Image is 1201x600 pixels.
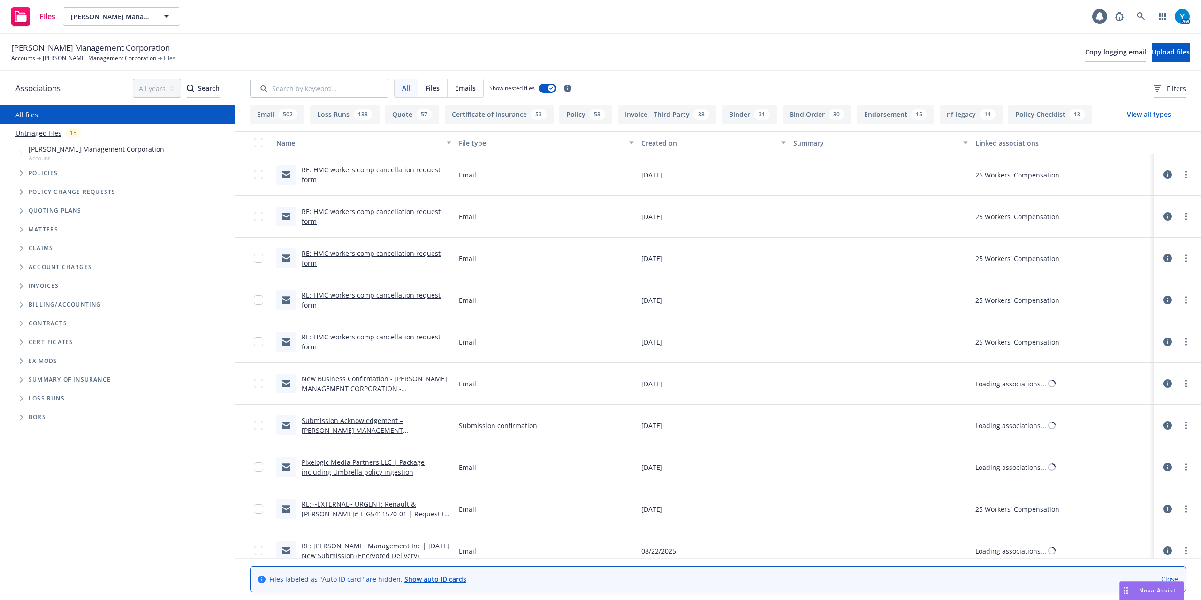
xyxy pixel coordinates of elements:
button: Quote [385,105,439,124]
span: Filters [1154,84,1186,93]
input: Toggle Row Selected [254,170,263,179]
svg: Search [187,85,194,92]
span: [DATE] [641,462,662,472]
span: Email [459,212,476,222]
span: Summary of insurance [29,377,111,383]
span: Policies [29,170,58,176]
div: Summary [793,138,958,148]
span: Contracts [29,321,67,326]
span: [PERSON_NAME] Management Corporation [11,42,170,54]
a: Show auto ID cards [404,575,466,584]
span: [DATE] [641,379,662,389]
button: Invoice - Third Party [618,105,716,124]
div: 53 [531,109,547,120]
a: RE: HMC workers comp cancellation request form [302,249,441,268]
button: Upload files [1152,43,1190,62]
a: RE: [PERSON_NAME] Management Inc | [DATE] New Submission (Encrypted Delivery) [302,541,449,560]
input: Search by keyword... [250,79,388,98]
input: Toggle Row Selected [254,462,263,472]
span: Nova Assist [1139,586,1176,594]
a: Switch app [1153,7,1172,26]
span: Show nested files [489,84,535,92]
a: RE: HMC workers comp cancellation request form [302,207,441,226]
span: Upload files [1152,47,1190,56]
button: SearchSearch [187,79,220,98]
span: Email [459,462,476,472]
button: Policy [559,105,612,124]
span: Ex Mods [29,358,57,364]
a: more [1180,336,1192,347]
span: [DATE] [641,421,662,431]
div: 15 [65,128,81,138]
a: RE: ~EXTERNAL~ URGENT: Renault & [PERSON_NAME]# EIG5411570-01 | Request to Make Exception to Rein... [302,500,448,528]
button: File type [455,131,638,154]
span: [DATE] [641,212,662,222]
span: Files [164,54,175,62]
button: Email [250,105,304,124]
a: Submission Acknowledgement – [PERSON_NAME] MANAGEMENT CORPORATION_ 70287833.msg [302,416,403,445]
span: [DATE] [641,295,662,305]
input: Toggle Row Selected [254,212,263,221]
button: nf-legacy [940,105,1003,124]
button: Name [273,131,455,154]
a: more [1180,545,1192,556]
div: Tree Example [0,142,235,295]
a: Files [8,3,59,30]
div: Linked associations [975,138,1150,148]
span: [DATE] [641,170,662,180]
div: Loading associations... [975,546,1046,556]
div: Drag to move [1120,582,1132,600]
span: Email [459,295,476,305]
a: more [1180,253,1192,264]
span: Account [29,154,164,162]
button: Linked associations [972,131,1154,154]
button: View all types [1112,105,1186,124]
button: Endorsement [857,105,934,124]
input: Toggle Row Selected [254,254,263,263]
a: Search [1132,7,1150,26]
div: File type [459,138,623,148]
span: Billing/Accounting [29,302,101,308]
span: Filters [1167,84,1186,93]
span: [DATE] [641,337,662,347]
input: Toggle Row Selected [254,421,263,430]
button: Copy logging email [1085,43,1146,62]
button: Filters [1154,79,1186,98]
span: Email [459,170,476,180]
button: Nova Assist [1119,581,1184,600]
span: Emails [455,83,476,93]
div: Name [276,138,441,148]
span: Files [426,83,440,93]
a: RE: HMC workers comp cancellation request form [302,165,441,184]
span: [PERSON_NAME] Management Corporation [71,12,152,22]
a: [PERSON_NAME] Management Corporation [43,54,156,62]
a: more [1180,420,1192,431]
div: 25 Workers' Compensation [975,504,1059,514]
span: Files labeled as "Auto ID card" are hidden. [269,574,466,584]
button: Policy Checklist [1008,105,1092,124]
div: 13 [1069,109,1085,120]
button: Binder [722,105,777,124]
span: [DATE] [641,254,662,263]
a: more [1180,378,1192,389]
a: Report a Bug [1110,7,1129,26]
input: Select all [254,138,263,147]
span: Claims [29,246,53,251]
a: Pixelogic Media Partners LLC | Package including Umbrella policy ingestion [302,458,425,477]
span: All [402,83,410,93]
span: Matters [29,227,58,232]
div: 25 Workers' Compensation [975,295,1059,305]
div: 25 Workers' Compensation [975,212,1059,222]
button: Certificate of insurance [445,105,554,124]
div: 25 Workers' Compensation [975,170,1059,180]
a: All files [15,110,38,119]
span: Email [459,254,476,263]
button: Created on [638,131,790,154]
div: 53 [589,109,605,120]
div: Loading associations... [975,379,1046,389]
a: more [1180,503,1192,515]
div: 25 Workers' Compensation [975,254,1059,263]
span: Policy change requests [29,189,115,195]
div: Loading associations... [975,462,1046,472]
button: [PERSON_NAME] Management Corporation [63,7,180,26]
